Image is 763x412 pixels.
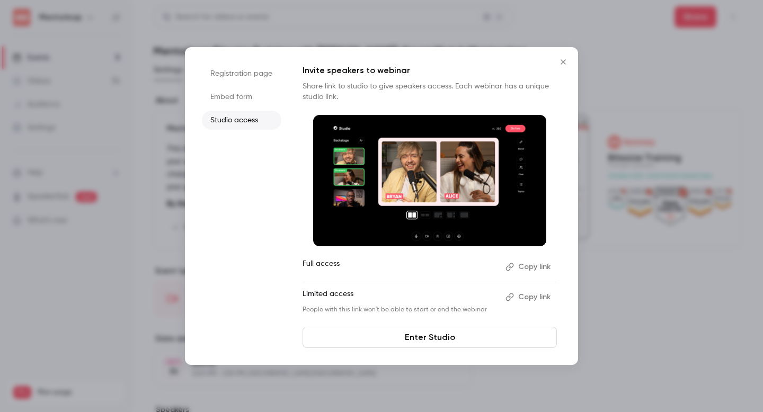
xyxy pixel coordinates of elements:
p: Full access [303,258,497,275]
button: Copy link [501,258,557,275]
p: Invite speakers to webinar [303,64,557,77]
button: Copy link [501,289,557,306]
p: Limited access [303,289,497,306]
p: People with this link won't be able to start or end the webinar [303,306,497,314]
a: Enter Studio [303,327,557,348]
li: Embed form [202,87,281,106]
img: Invite speakers to webinar [313,115,546,246]
p: Share link to studio to give speakers access. Each webinar has a unique studio link. [303,81,557,102]
button: Close [553,51,574,73]
li: Studio access [202,111,281,130]
li: Registration page [202,64,281,83]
